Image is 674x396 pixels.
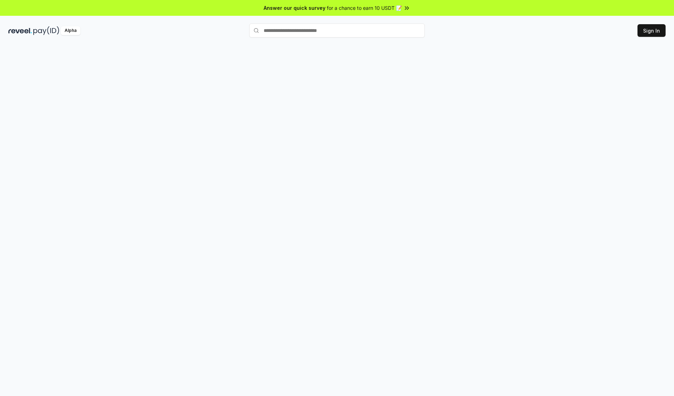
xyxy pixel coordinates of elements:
span: for a chance to earn 10 USDT 📝 [327,4,402,12]
span: Answer our quick survey [264,4,325,12]
button: Sign In [637,24,666,37]
div: Alpha [61,26,80,35]
img: reveel_dark [8,26,32,35]
img: pay_id [33,26,59,35]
